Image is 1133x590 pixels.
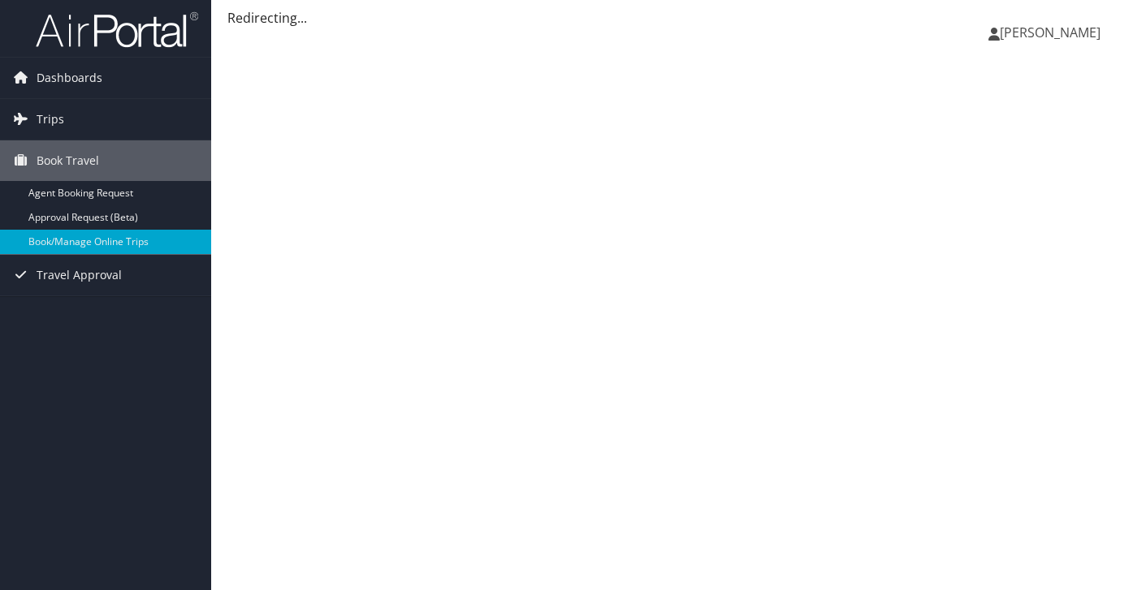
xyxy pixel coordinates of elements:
[988,8,1117,57] a: [PERSON_NAME]
[37,58,102,98] span: Dashboards
[37,140,99,181] span: Book Travel
[37,99,64,140] span: Trips
[1000,24,1101,41] span: [PERSON_NAME]
[37,255,122,295] span: Travel Approval
[227,8,1117,28] div: Redirecting...
[36,11,198,49] img: airportal-logo.png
